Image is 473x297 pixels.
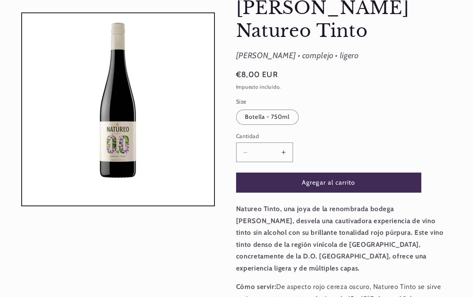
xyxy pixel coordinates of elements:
strong: Cómo servir: [236,283,277,291]
div: [PERSON_NAME] • complejo • ligero [236,49,452,63]
legend: Size [236,98,247,106]
media-gallery: Visor de la galería [21,13,215,207]
label: Cantidad [236,132,421,140]
span: €8,00 EUR [236,69,278,81]
div: Impuesto incluido. [236,83,452,92]
button: Agregar al carrito [236,173,421,193]
label: Botella - 750ml [236,110,299,125]
strong: Natureo Tinto, una joya de la renombrada bodega [PERSON_NAME], desvela una cautivadora experienci... [236,205,444,273]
